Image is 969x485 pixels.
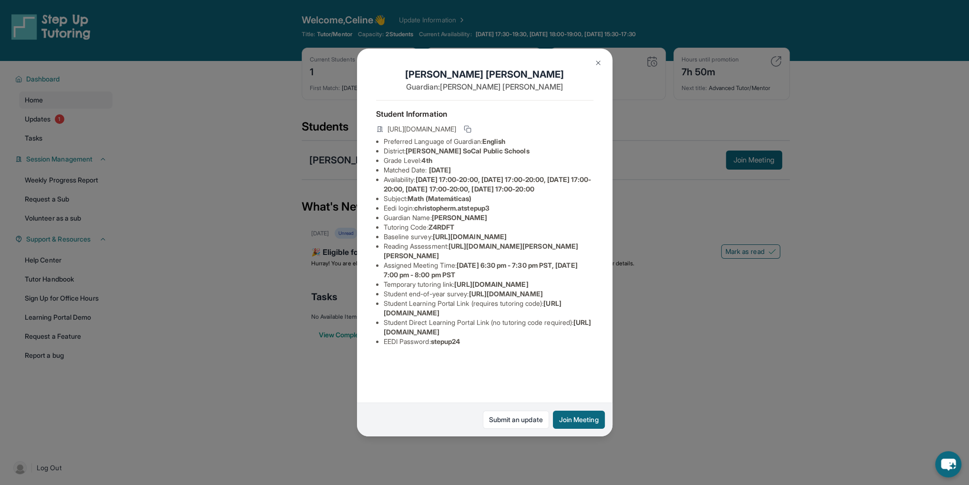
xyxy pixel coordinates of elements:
h4: Student Information [376,108,593,120]
span: Math (Matemáticas) [408,194,471,202]
p: Guardian: [PERSON_NAME] [PERSON_NAME] [376,81,593,92]
span: [URL][DOMAIN_NAME][PERSON_NAME][PERSON_NAME] [384,242,579,260]
li: Guardian Name : [384,213,593,222]
li: Availability: [384,175,593,194]
li: Reading Assessment : [384,242,593,261]
a: Submit an update [483,411,549,429]
li: Tutoring Code : [384,222,593,232]
span: [URL][DOMAIN_NAME] [454,280,528,288]
button: Join Meeting [553,411,605,429]
span: English [482,137,506,145]
li: Grade Level: [384,156,593,165]
span: [PERSON_NAME] [432,213,488,222]
li: Preferred Language of Guardian: [384,137,593,146]
span: [URL][DOMAIN_NAME] [388,124,456,134]
li: EEDI Password : [384,337,593,346]
li: Matched Date: [384,165,593,175]
span: [URL][DOMAIN_NAME] [469,290,542,298]
button: Copy link [462,123,473,135]
li: Baseline survey : [384,232,593,242]
li: Temporary tutoring link : [384,280,593,289]
span: christopherm.atstepup3 [414,204,490,212]
li: Student Direct Learning Portal Link (no tutoring code required) : [384,318,593,337]
li: Eedi login : [384,203,593,213]
button: chat-button [935,451,961,477]
span: [DATE] [429,166,451,174]
span: [DATE] 6:30 pm - 7:30 pm PST, [DATE] 7:00 pm - 8:00 pm PST [384,261,578,279]
span: [DATE] 17:00-20:00, [DATE] 17:00-20:00, [DATE] 17:00-20:00, [DATE] 17:00-20:00, [DATE] 17:00-20:00 [384,175,592,193]
li: Student Learning Portal Link (requires tutoring code) : [384,299,593,318]
h1: [PERSON_NAME] [PERSON_NAME] [376,68,593,81]
span: Z4RDFT [428,223,454,231]
li: Student end-of-year survey : [384,289,593,299]
li: District: [384,146,593,156]
img: Close Icon [594,59,602,67]
span: 4th [421,156,432,164]
li: Assigned Meeting Time : [384,261,593,280]
li: Subject : [384,194,593,203]
span: [PERSON_NAME] SoCal Public Schools [406,147,529,155]
span: stepup24 [431,337,460,345]
span: [URL][DOMAIN_NAME] [433,232,507,241]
